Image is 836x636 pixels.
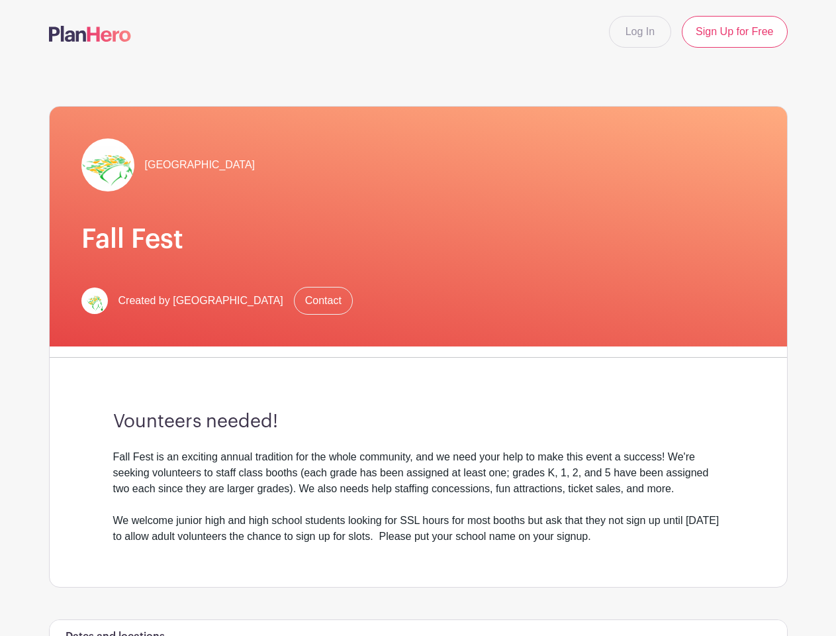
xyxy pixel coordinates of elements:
[81,288,108,314] img: Screen%20Shot%202023-09-28%20at%203.51.11%20PM.png
[113,411,723,433] h3: Vounteers needed!
[294,287,353,315] a: Contact
[682,16,787,48] a: Sign Up for Free
[113,449,723,545] div: Fall Fest is an exciting annual tradition for the whole community, and we need your help to make ...
[145,157,255,173] span: [GEOGRAPHIC_DATA]
[609,16,671,48] a: Log In
[118,293,283,309] span: Created by [GEOGRAPHIC_DATA]
[81,223,755,255] h1: Fall Fest
[49,26,131,42] img: logo-507f7623f17ff9eddc593b1ce0a138ce2505c220e1c5a4e2b4648c50719b7d32.svg
[81,138,134,191] img: Screen%20Shot%202023-09-28%20at%203.51.11%20PM.png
